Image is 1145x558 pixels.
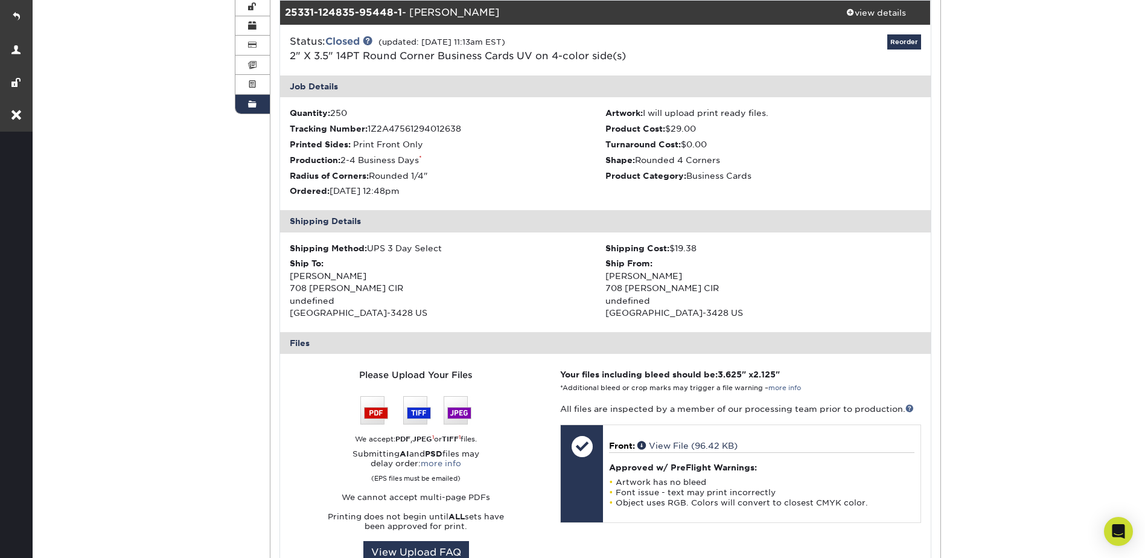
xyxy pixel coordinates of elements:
[290,139,351,149] strong: Printed Sides:
[290,258,324,268] strong: Ship To:
[290,108,330,118] strong: Quantity:
[448,512,465,521] strong: ALL
[560,403,920,415] p: All files are inspected by a member of our processing team prior to production.
[290,368,542,382] div: Please Upload Your Files
[290,107,605,119] li: 250
[605,170,921,182] li: Business Cards
[1104,517,1133,546] div: Open Intercom Messenger
[290,170,605,182] li: Rounded 1/4"
[412,435,432,443] strong: JPEG
[280,210,931,232] div: Shipping Details
[605,242,921,254] div: $19.38
[605,243,669,253] strong: Shipping Cost:
[290,155,340,165] strong: Production:
[353,139,423,149] span: Print Front Only
[290,493,542,502] p: We cannot accept multi-page PDFs
[605,108,643,118] strong: Artwork:
[822,1,931,25] a: view details
[368,124,461,133] span: 1Z2A47561294012638
[325,36,360,47] a: Closed
[609,477,914,487] li: Artwork has no bleed
[605,258,652,268] strong: Ship From:
[280,75,931,97] div: Job Details
[432,434,434,440] sup: 1
[290,242,605,254] div: UPS 3 Day Select
[605,155,635,165] strong: Shape:
[290,257,605,319] div: [PERSON_NAME] 708 [PERSON_NAME] CIR undefined [GEOGRAPHIC_DATA]-3428 US
[718,370,742,379] span: 3.625
[280,332,931,354] div: Files
[395,435,410,443] strong: PDF
[605,139,681,149] strong: Turnaround Cost:
[887,34,921,50] a: Reorder
[280,1,822,25] div: - [PERSON_NAME]
[400,449,409,458] strong: AI
[290,186,330,196] strong: Ordered:
[378,37,505,46] small: (updated: [DATE] 11:13am EST)
[609,441,635,451] span: Front:
[768,384,801,392] a: more info
[290,243,367,253] strong: Shipping Method:
[290,154,605,166] li: 2-4 Business Days
[290,512,542,531] p: Printing does not begin until sets have been approved for print.
[425,449,442,458] strong: PSD
[281,34,713,63] div: Status:
[290,185,605,197] li: [DATE] 12:48pm
[421,459,461,468] a: more info
[605,171,686,181] strong: Product Category:
[605,124,665,133] strong: Product Cost:
[290,434,542,444] div: We accept: , or files.
[605,107,921,119] li: I will upload print ready files.
[560,384,801,392] small: *Additional bleed or crop marks may trigger a file warning –
[290,449,542,483] p: Submitting and files may delay order:
[290,50,626,62] a: 2" X 3.5" 14PT Round Corner Business Cards UV on 4-color side(s)
[290,124,368,133] strong: Tracking Number:
[605,154,921,166] li: Rounded 4 Corners
[285,7,402,18] strong: 25331-124835-95448-1
[609,463,914,472] h4: Approved w/ PreFlight Warnings:
[605,123,921,135] li: $29.00
[822,7,931,19] div: view details
[605,138,921,150] li: $0.00
[442,435,459,443] strong: TIFF
[360,396,471,425] img: We accept: PSD, TIFF, or JPEG (JPG)
[605,257,921,319] div: [PERSON_NAME] 708 [PERSON_NAME] CIR undefined [GEOGRAPHIC_DATA]-3428 US
[290,171,369,181] strong: Radius of Corners:
[371,469,461,483] small: (EPS files must be emailed)
[609,487,914,498] li: Font issue - text may print incorrectly
[753,370,776,379] span: 2.125
[560,370,780,379] strong: Your files including bleed should be: " x "
[637,441,738,451] a: View File (96.42 KB)
[459,434,461,440] sup: 1
[609,498,914,508] li: Object uses RGB. Colors will convert to closest CMYK color.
